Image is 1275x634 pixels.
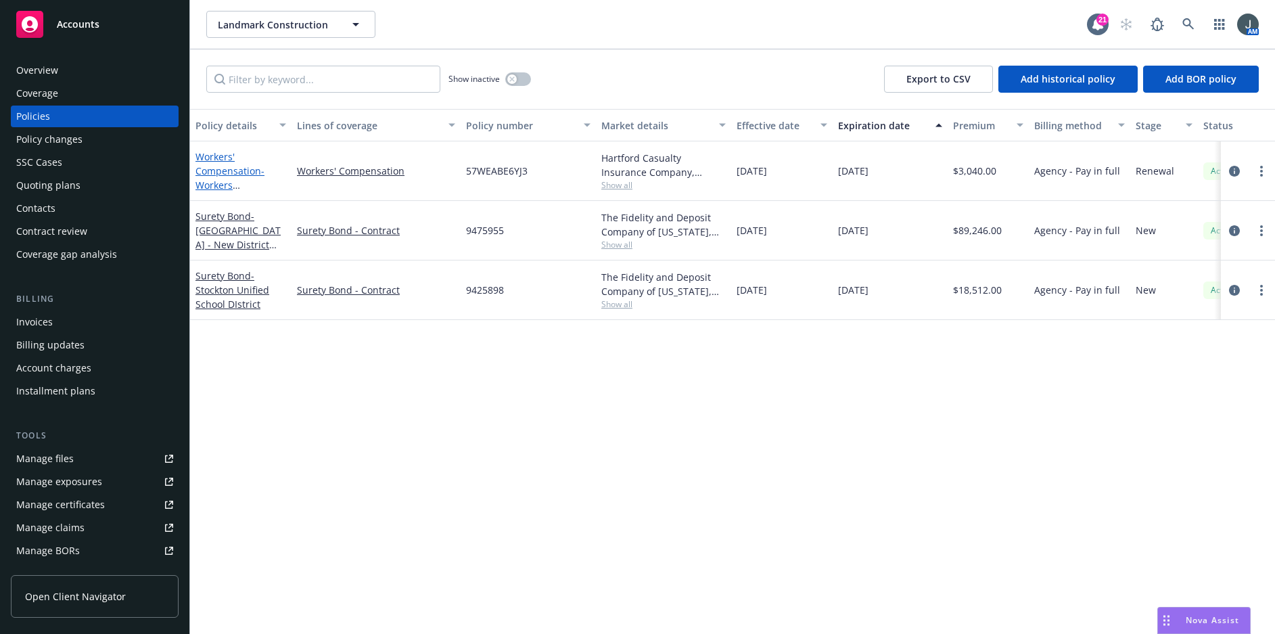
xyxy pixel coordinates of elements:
a: circleInformation [1226,282,1243,298]
button: Add BOR policy [1143,66,1259,93]
a: more [1253,163,1270,179]
span: Add historical policy [1021,72,1115,85]
div: Manage claims [16,517,85,539]
div: Contacts [16,198,55,219]
div: Effective date [737,118,812,133]
div: Expiration date [838,118,927,133]
a: Surety Bond - Contract [297,223,455,237]
a: Summary of insurance [11,563,179,585]
span: Agency - Pay in full [1034,223,1120,237]
div: Tools [11,429,179,443]
a: circleInformation [1226,163,1243,179]
span: Agency - Pay in full [1034,283,1120,297]
button: Lines of coverage [292,109,461,141]
span: Landmark Construction [218,18,335,32]
a: Workers' Compensation [195,150,264,206]
button: Stage [1130,109,1198,141]
a: Contract review [11,221,179,242]
div: SSC Cases [16,152,62,173]
span: New [1136,283,1156,297]
a: Quoting plans [11,175,179,196]
div: Contract review [16,221,87,242]
button: Export to CSV [884,66,993,93]
div: 21 [1096,14,1109,26]
div: Policy details [195,118,271,133]
span: Accounts [57,19,99,30]
span: [DATE] [838,283,868,297]
div: The Fidelity and Deposit Company of [US_STATE], Zurich Insurance Group [601,270,726,298]
a: Accounts [11,5,179,43]
a: Surety Bond [195,269,269,311]
a: Surety Bond [195,210,281,308]
span: Agency - Pay in full [1034,164,1120,178]
span: [DATE] [737,283,767,297]
span: 9475955 [466,223,504,237]
div: Stage [1136,118,1178,133]
div: Account charges [16,357,91,379]
a: Policies [11,106,179,127]
div: Policy changes [16,129,83,150]
span: Renewal [1136,164,1174,178]
button: Effective date [731,109,833,141]
button: Add historical policy [998,66,1138,93]
a: Manage BORs [11,540,179,562]
div: Hartford Casualty Insurance Company, Hartford Insurance Group [601,151,726,179]
a: Billing updates [11,334,179,356]
div: The Fidelity and Deposit Company of [US_STATE], Zurich Insurance Group [601,210,726,239]
a: Manage claims [11,517,179,539]
span: Show all [601,179,726,191]
a: more [1253,223,1270,239]
div: Market details [601,118,711,133]
a: Installment plans [11,380,179,402]
span: $18,512.00 [953,283,1002,297]
button: Market details [596,109,731,141]
span: [DATE] [737,164,767,178]
button: Expiration date [833,109,948,141]
div: Policies [16,106,50,127]
div: Invoices [16,311,53,333]
span: New [1136,223,1156,237]
button: Landmark Construction [206,11,375,38]
a: Report a Bug [1144,11,1171,38]
input: Filter by keyword... [206,66,440,93]
span: $3,040.00 [953,164,996,178]
span: [DATE] [737,223,767,237]
div: Manage exposures [16,471,102,493]
a: Overview [11,60,179,81]
a: circleInformation [1226,223,1243,239]
a: Account charges [11,357,179,379]
a: Coverage [11,83,179,104]
div: Summary of insurance [16,563,119,585]
a: Manage certificates [11,494,179,516]
a: Surety Bond - Contract [297,283,455,297]
a: Policy changes [11,129,179,150]
span: Active [1209,284,1236,296]
button: Premium [948,109,1029,141]
span: - Stockton Unified School DIstrict [195,269,269,311]
a: SSC Cases [11,152,179,173]
button: Nova Assist [1157,607,1251,634]
div: Premium [953,118,1009,133]
div: Billing [11,292,179,306]
div: Coverage gap analysis [16,244,117,265]
a: Coverage gap analysis [11,244,179,265]
div: Quoting plans [16,175,80,196]
span: Active [1209,165,1236,177]
span: 57WEABE6YJ3 [466,164,528,178]
span: $89,246.00 [953,223,1002,237]
div: Manage certificates [16,494,105,516]
a: Manage files [11,448,179,470]
div: Coverage [16,83,58,104]
a: Search [1175,11,1202,38]
span: Show all [601,298,726,310]
div: Manage files [16,448,74,470]
div: Billing method [1034,118,1110,133]
a: more [1253,282,1270,298]
div: Lines of coverage [297,118,440,133]
div: Policy number [466,118,576,133]
div: Overview [16,60,58,81]
div: Manage BORs [16,540,80,562]
span: Export to CSV [906,72,971,85]
span: Nova Assist [1186,614,1239,626]
div: Billing updates [16,334,85,356]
